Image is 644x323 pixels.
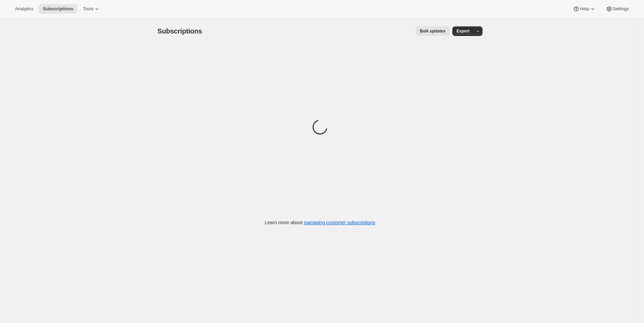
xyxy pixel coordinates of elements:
[420,28,446,34] span: Bulk updates
[416,26,450,36] button: Bulk updates
[11,4,37,14] button: Analytics
[39,4,77,14] button: Subscriptions
[569,4,600,14] button: Help
[83,6,93,12] span: Tools
[456,28,469,34] span: Export
[43,6,73,12] span: Subscriptions
[265,219,375,226] p: Learn more about
[79,4,104,14] button: Tools
[613,6,629,12] span: Settings
[15,6,33,12] span: Analytics
[602,4,633,14] button: Settings
[304,220,375,225] a: managing customer subscriptions
[157,27,202,35] span: Subscriptions
[452,26,474,36] button: Export
[580,6,589,12] span: Help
